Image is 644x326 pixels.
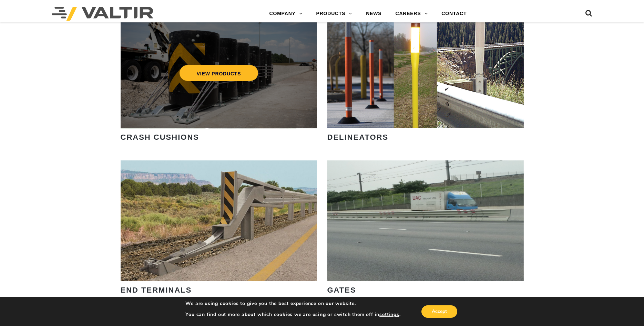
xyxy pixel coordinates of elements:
button: Accept [421,305,457,318]
p: We are using cookies to give you the best experience on our website. [185,301,400,307]
img: Valtir [52,7,153,21]
strong: DELINEATORS [327,133,389,141]
a: NEWS [359,7,388,21]
strong: CRASH CUSHIONS [121,133,199,141]
a: CONTACT [435,7,473,21]
a: VIEW PRODUCTS [179,65,258,81]
strong: END TERMINALS [121,286,192,294]
button: settings [379,312,399,318]
a: CAREERS [388,7,435,21]
a: PRODUCTS [309,7,359,21]
p: You can find out more about which cookies we are using or switch them off in . [185,312,400,318]
a: COMPANY [263,7,309,21]
strong: GATES [327,286,356,294]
